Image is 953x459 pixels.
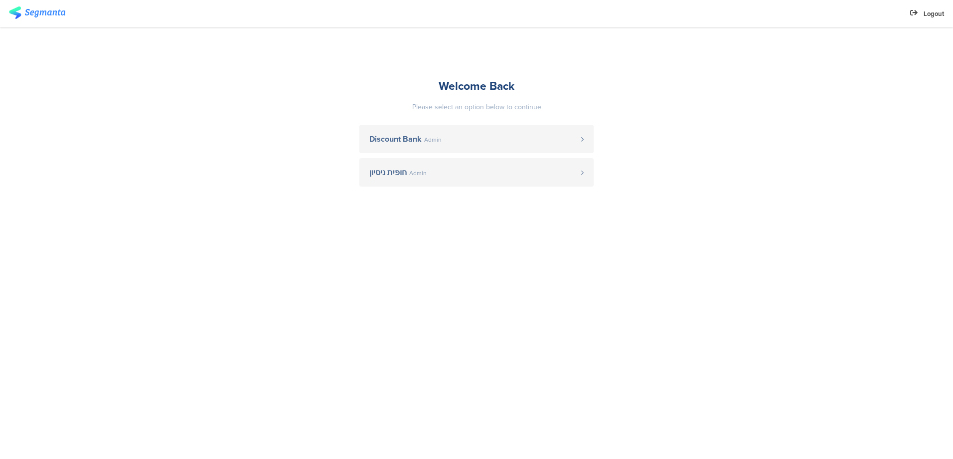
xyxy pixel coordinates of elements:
span: Admin [409,170,427,176]
a: Discount Bank Admin [359,125,594,153]
span: חופית ניסיון [369,169,407,177]
div: Welcome Back [359,77,594,94]
span: Admin [424,137,442,143]
span: Discount Bank [369,135,422,143]
span: Logout [924,9,944,18]
a: חופית ניסיון Admin [359,158,594,187]
img: segmanta logo [9,6,65,19]
div: Please select an option below to continue [359,102,594,112]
